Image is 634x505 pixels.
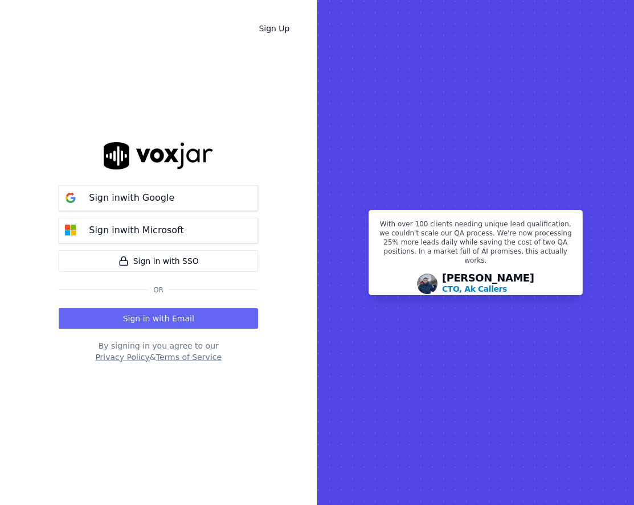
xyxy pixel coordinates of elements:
p: CTO, Ak Callers [442,283,507,295]
p: Sign in with Google [89,191,174,205]
button: Sign inwith Google [59,185,258,211]
button: Privacy Policy [95,351,149,363]
p: With over 100 clients needing unique lead qualification, we couldn't scale our QA process. We're ... [376,220,575,270]
div: By signing in you agree to our & [59,340,258,363]
a: Sign Up [249,18,298,39]
a: Sign in with SSO [59,250,258,272]
img: logo [104,142,213,169]
span: Or [149,285,168,295]
p: Sign in with Microsoft [89,223,183,237]
img: google Sign in button [59,187,82,209]
img: Avatar [417,274,437,294]
button: Sign inwith Microsoft [59,218,258,243]
button: Sign in with Email [59,308,258,329]
div: [PERSON_NAME] [442,273,534,295]
img: microsoft Sign in button [59,219,82,242]
button: Terms of Service [156,351,222,363]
